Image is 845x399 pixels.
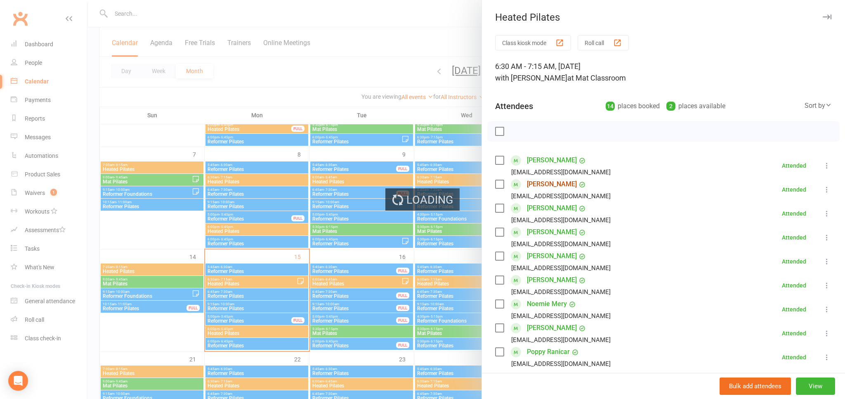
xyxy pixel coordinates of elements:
[511,311,611,321] div: [EMAIL_ADDRESS][DOMAIN_NAME]
[782,283,806,288] div: Attended
[782,235,806,240] div: Attended
[527,202,577,215] a: [PERSON_NAME]
[511,167,611,178] div: [EMAIL_ADDRESS][DOMAIN_NAME]
[511,215,611,226] div: [EMAIL_ADDRESS][DOMAIN_NAME]
[782,211,806,216] div: Attended
[511,263,611,273] div: [EMAIL_ADDRESS][DOMAIN_NAME]
[511,239,611,249] div: [EMAIL_ADDRESS][DOMAIN_NAME]
[8,371,28,391] div: Open Intercom Messenger
[666,102,675,111] div: 2
[495,74,567,82] span: with [PERSON_NAME]
[511,287,611,297] div: [EMAIL_ADDRESS][DOMAIN_NAME]
[527,345,570,359] a: Poppy Ranicar
[495,35,571,50] button: Class kiosk mode
[666,100,725,112] div: places available
[567,74,626,82] span: at Mat Classroom
[495,61,832,84] div: 6:30 AM - 7:15 AM, [DATE]
[782,259,806,264] div: Attended
[606,100,660,112] div: places booked
[527,178,577,191] a: [PERSON_NAME]
[527,369,613,396] a: Casual booking Reserved Spot #1
[511,359,611,369] div: [EMAIL_ADDRESS][DOMAIN_NAME]
[527,297,567,311] a: Noemie Mery
[511,191,611,202] div: [EMAIL_ADDRESS][DOMAIN_NAME]
[782,306,806,312] div: Attended
[782,330,806,336] div: Attended
[782,163,806,169] div: Attended
[796,378,835,395] button: View
[782,187,806,192] div: Attended
[527,321,577,335] a: [PERSON_NAME]
[527,273,577,287] a: [PERSON_NAME]
[527,226,577,239] a: [PERSON_NAME]
[606,102,615,111] div: 14
[782,354,806,360] div: Attended
[527,154,577,167] a: [PERSON_NAME]
[527,249,577,263] a: [PERSON_NAME]
[805,100,832,111] div: Sort by
[720,378,791,395] button: Bulk add attendees
[482,12,845,23] div: Heated Pilates
[495,100,533,112] div: Attendees
[578,35,629,50] button: Roll call
[511,335,611,345] div: [EMAIL_ADDRESS][DOMAIN_NAME]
